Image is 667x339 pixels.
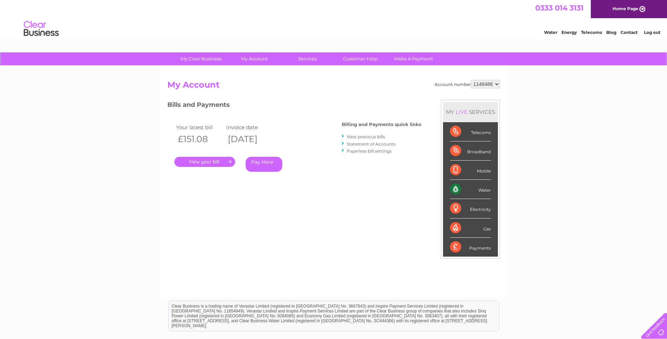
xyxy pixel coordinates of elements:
[332,52,389,65] a: Customer Help
[450,122,491,141] div: Telecoms
[246,157,282,172] a: Pay Here
[621,30,638,35] a: Contact
[167,80,500,93] h2: My Account
[443,102,498,122] div: MY SERVICES
[174,157,235,167] a: .
[169,4,499,34] div: Clear Business is a trading name of Verastar Limited (registered in [GEOGRAPHIC_DATA] No. 3667643...
[450,141,491,161] div: Broadband
[581,30,602,35] a: Telecoms
[385,52,442,65] a: Make A Payment
[544,30,557,35] a: Water
[224,132,275,146] th: [DATE]
[450,238,491,257] div: Payments
[225,52,283,65] a: My Account
[450,180,491,199] div: Water
[174,123,225,132] td: Your latest bill
[606,30,616,35] a: Blog
[450,219,491,238] div: Gas
[347,148,392,154] a: Paperless bill settings
[561,30,577,35] a: Energy
[224,123,275,132] td: Invoice date
[23,18,59,39] img: logo.png
[435,80,500,88] div: Account number
[278,52,336,65] a: Services
[347,141,396,147] a: Statement of Accounts
[535,3,583,12] a: 0333 014 3131
[644,30,660,35] a: Log out
[450,161,491,180] div: Mobile
[450,199,491,218] div: Electricity
[167,100,421,112] h3: Bills and Payments
[347,134,385,139] a: View previous bills
[454,109,469,115] div: LIVE
[174,132,225,146] th: £151.08
[342,122,421,127] h4: Billing and Payments quick links
[172,52,230,65] a: My Clear Business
